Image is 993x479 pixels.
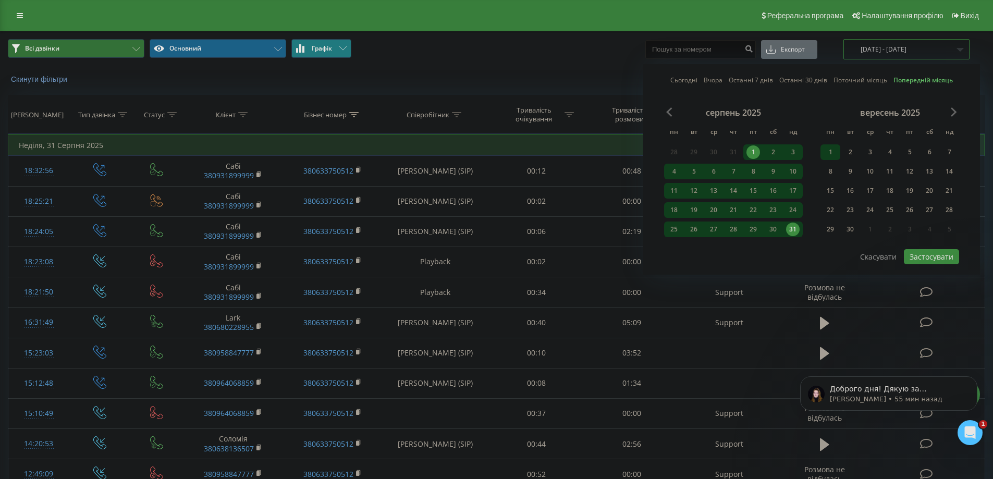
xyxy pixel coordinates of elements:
[704,222,724,237] div: ср 27 серп 2025 р.
[204,231,254,241] a: 380931899999
[961,11,979,20] span: Вихід
[382,156,489,186] td: [PERSON_NAME] (SIP)
[745,125,761,141] abbr: п’ятниця
[824,165,837,178] div: 8
[204,201,254,211] a: 380931899999
[707,223,720,236] div: 27
[783,222,803,237] div: нд 31 серп 2025 р.
[763,164,783,179] div: сб 9 серп 2025 р.
[666,107,672,117] span: Previous Month
[765,125,781,141] abbr: субота
[684,202,704,218] div: вт 19 серп 2025 р.
[291,39,351,58] button: Графік
[584,368,680,398] td: 01:34
[303,317,353,327] a: 380633750512
[767,11,844,20] span: Реферальна програма
[863,203,877,217] div: 24
[786,184,800,198] div: 17
[8,39,144,58] button: Всі дзвінки
[783,183,803,199] div: нд 17 серп 2025 р.
[204,322,254,332] a: 380680228955
[584,247,680,277] td: 00:00
[303,256,353,266] a: 380633750512
[183,277,283,308] td: Сабі
[746,203,760,217] div: 22
[664,107,803,118] div: серпень 2025
[958,420,983,445] iframe: Intercom live chat
[824,223,837,236] div: 29
[724,202,743,218] div: чт 21 серп 2025 р.
[506,106,562,124] div: Тривалість очікування
[78,110,115,119] div: Тип дзвінка
[684,222,704,237] div: вт 26 серп 2025 р.
[303,348,353,358] a: 380633750512
[584,156,680,186] td: 00:48
[666,125,682,141] abbr: понеділок
[903,184,916,198] div: 19
[19,434,59,454] div: 14:20:53
[704,75,722,85] a: Вчора
[584,216,680,247] td: 02:19
[382,429,489,459] td: [PERSON_NAME] (SIP)
[8,135,985,156] td: Неділя, 31 Серпня 2025
[942,145,956,159] div: 7
[820,183,840,199] div: пн 15 вер 2025 р.
[743,144,763,160] div: пт 1 серп 2025 р.
[687,203,701,217] div: 19
[204,262,254,272] a: 380931899999
[25,44,59,53] span: Всі дзвінки
[304,110,347,119] div: Бізнес номер
[11,110,64,119] div: [PERSON_NAME]
[824,184,837,198] div: 15
[183,216,283,247] td: Сабі
[783,144,803,160] div: нд 3 серп 2025 р.
[843,203,857,217] div: 23
[19,191,59,212] div: 18:25:21
[382,186,489,216] td: [PERSON_NAME] (SIP)
[900,183,920,199] div: пт 19 вер 2025 р.
[19,222,59,242] div: 18:24:05
[204,378,254,388] a: 380964068859
[840,183,860,199] div: вт 16 вер 2025 р.
[840,164,860,179] div: вт 9 вер 2025 р.
[883,165,897,178] div: 11
[727,184,740,198] div: 14
[763,222,783,237] div: сб 30 серп 2025 р.
[489,277,584,308] td: 00:34
[763,202,783,218] div: сб 23 серп 2025 р.
[833,75,887,85] a: Поточний місяць
[727,223,740,236] div: 28
[489,247,584,277] td: 00:02
[820,222,840,237] div: пн 29 вер 2025 р.
[19,403,59,424] div: 15:10:49
[786,223,800,236] div: 31
[900,202,920,218] div: пт 26 вер 2025 р.
[923,145,936,159] div: 6
[746,165,760,178] div: 8
[489,429,584,459] td: 00:44
[584,186,680,216] td: 00:00
[840,144,860,160] div: вт 2 вер 2025 р.
[686,125,702,141] abbr: вівторок
[664,164,684,179] div: пн 4 серп 2025 р.
[902,125,917,141] abbr: п’ятниця
[303,378,353,388] a: 380633750512
[903,145,916,159] div: 5
[920,164,939,179] div: сб 13 вер 2025 р.
[183,247,283,277] td: Сабі
[785,125,801,141] abbr: неділя
[704,164,724,179] div: ср 6 серп 2025 р.
[303,439,353,449] a: 380633750512
[204,469,254,479] a: 380958847777
[684,164,704,179] div: вт 5 серп 2025 р.
[900,144,920,160] div: пт 5 вер 2025 р.
[854,249,902,264] button: Скасувати
[979,420,987,428] span: 1
[863,165,877,178] div: 10
[862,11,943,20] span: Налаштування профілю
[216,110,236,119] div: Клієнт
[820,144,840,160] div: пн 1 вер 2025 р.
